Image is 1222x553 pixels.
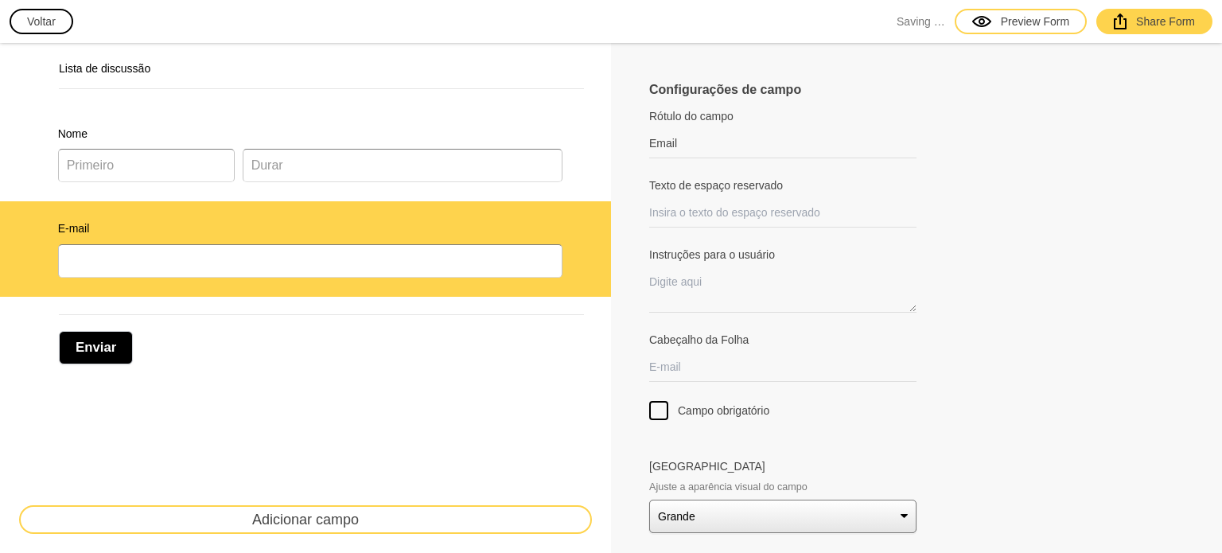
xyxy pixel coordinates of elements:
[19,505,592,534] button: Adicionar campo
[10,9,73,34] button: Voltar
[649,110,734,123] font: Rótulo do campo
[243,149,563,182] input: Durar
[58,222,90,235] font: E-mail
[27,15,56,28] font: Voltar
[1114,14,1195,29] div: Share Form
[955,9,1087,34] a: Preview Form
[76,340,116,355] font: Enviar
[649,481,808,493] font: Ajuste a aparência visual do campo
[1096,9,1212,34] a: Share Form
[58,149,235,182] input: Primeiro
[936,112,1183,163] font: Os rótulos de campo geralmente têm apenas uma ou duas palavras, mas também podem ser uma pergunta.
[649,460,765,473] font: [GEOGRAPHIC_DATA]
[58,127,88,140] font: Nome
[972,14,1069,29] div: Preview Form
[649,179,783,192] font: Texto de espaço reservado
[649,129,916,158] input: Insira seu rótulo
[936,336,1168,387] font: Use este campo para definir o cabeçalho da planilha para este valor. O padrão é o rótulo do campo.
[59,331,133,364] button: Enviar
[649,333,749,346] font: Cabeçalho da Folha
[678,404,769,417] font: Campo obrigatório
[649,83,801,96] font: Configurações de campo
[936,251,1167,302] font: Esta é uma propriedade opcional que exibe o texto especificado aos seus usuários enquanto eles pr...
[649,352,916,382] input: E-mail
[649,198,916,228] input: Insira o texto do espaço reservado
[936,181,1182,232] font: Adicione um texto de orientação para o usuário. O texto de espaço reservado desaparecerá assim qu...
[59,62,150,75] font: Lista de discussão
[252,512,359,528] font: Adicionar campo
[649,248,775,261] font: Instruções para o usuário
[897,14,945,29] span: Saving …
